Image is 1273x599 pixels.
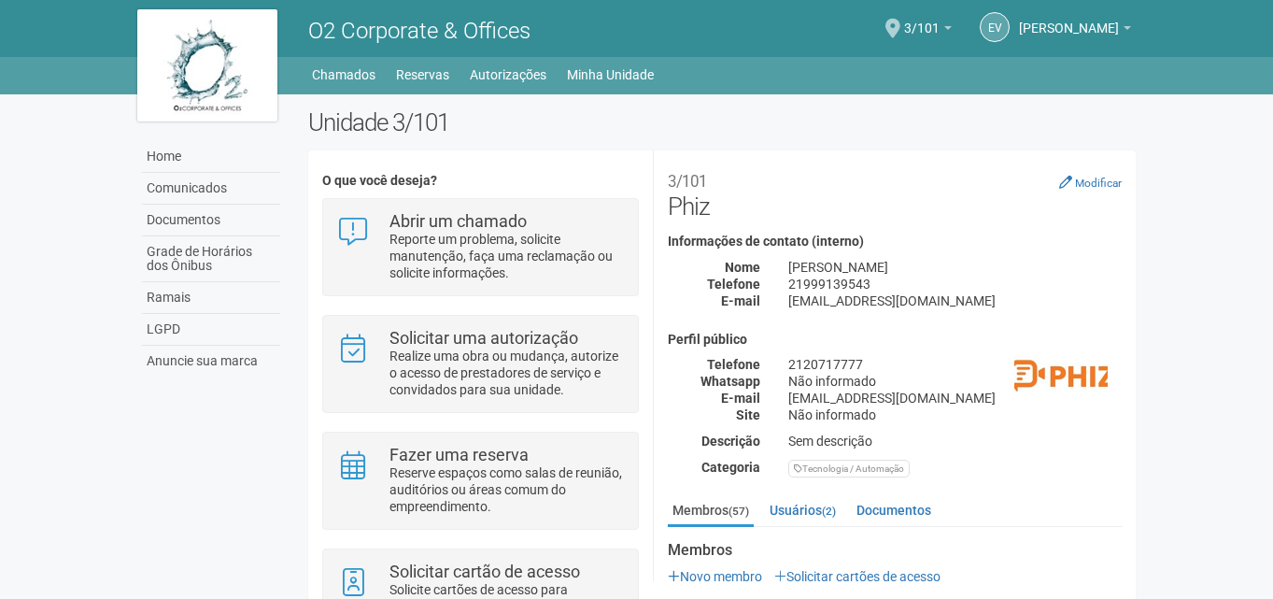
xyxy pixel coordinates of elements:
h4: O que você deseja? [322,174,639,188]
a: Anuncie sua marca [142,346,280,377]
a: [PERSON_NAME] [1019,23,1131,38]
a: Minha Unidade [567,62,654,88]
strong: E-mail [721,293,760,308]
small: (57) [728,505,749,518]
span: Eduany Vidal [1019,3,1119,36]
a: Solicitar cartões de acesso [774,569,941,584]
strong: Fazer uma reserva [389,445,529,464]
p: Realize uma obra ou mudança, autorize o acesso de prestadores de serviço e convidados para sua un... [389,348,624,398]
a: LGPD [142,314,280,346]
strong: Whatsapp [700,374,760,389]
a: 3/101 [904,23,952,38]
span: 3/101 [904,3,940,36]
a: EV [980,12,1010,42]
span: O2 Corporate & Offices [308,18,530,44]
strong: Site [736,407,760,422]
a: Usuários(2) [765,496,841,524]
h2: Phiz [668,164,1122,221]
p: Reserve espaços como salas de reunião, auditórios ou áreas comum do empreendimento. [389,464,624,515]
div: Tecnologia / Automação [788,460,910,478]
a: Solicitar uma autorização Realize uma obra ou mudança, autorize o acesso de prestadores de serviç... [337,330,624,398]
div: [EMAIL_ADDRESS][DOMAIN_NAME] [774,390,1136,406]
p: Reporte um problema, solicite manutenção, faça uma reclamação ou solicite informações. [389,231,624,281]
small: Modificar [1075,177,1122,190]
h4: Informações de contato (interno) [668,235,1122,249]
h4: Perfil público [668,333,1122,347]
a: Comunicados [142,173,280,205]
strong: E-mail [721,391,760,406]
a: Chamados [312,62,375,88]
small: (2) [822,505,836,518]
strong: Nome [725,260,760,275]
h2: Unidade 3/101 [308,108,1137,136]
strong: Telefone [707,357,760,372]
div: Sem descrição [774,433,1136,449]
a: Home [142,141,280,173]
a: Grade de Horários dos Ônibus [142,236,280,282]
a: Membros(57) [668,496,754,527]
div: Não informado [774,373,1136,390]
a: Autorizações [470,62,546,88]
img: business.png [1014,333,1108,426]
a: Documentos [852,496,936,524]
a: Novo membro [668,569,762,584]
strong: Descrição [701,434,760,449]
div: Não informado [774,406,1136,423]
div: 21999139543 [774,276,1136,292]
strong: Categoria [701,460,760,475]
small: 3/101 [668,172,707,191]
a: Modificar [1059,175,1122,190]
div: 2120717777 [774,356,1136,373]
img: logo.jpg [137,9,277,121]
strong: Telefone [707,277,760,292]
strong: Membros [668,542,1122,559]
div: [PERSON_NAME] [774,259,1136,276]
a: Documentos [142,205,280,236]
strong: Solicitar cartão de acesso [389,562,580,581]
a: Reservas [396,62,449,88]
a: Abrir um chamado Reporte um problema, solicite manutenção, faça uma reclamação ou solicite inform... [337,213,624,281]
div: [EMAIL_ADDRESS][DOMAIN_NAME] [774,292,1136,309]
a: Fazer uma reserva Reserve espaços como salas de reunião, auditórios ou áreas comum do empreendime... [337,447,624,515]
strong: Solicitar uma autorização [389,328,578,348]
a: Ramais [142,282,280,314]
strong: Abrir um chamado [389,211,527,231]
